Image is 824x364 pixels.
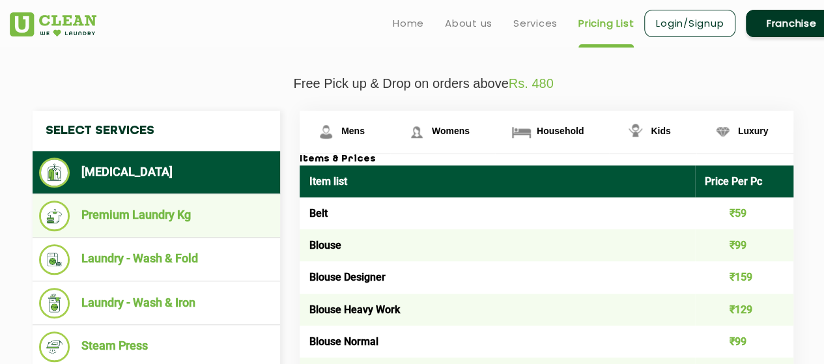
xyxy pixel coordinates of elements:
td: Blouse [300,229,695,261]
span: Household [537,126,584,136]
td: ₹59 [695,197,794,229]
img: Luxury [711,120,734,143]
a: Login/Signup [644,10,735,37]
img: Laundry - Wash & Iron [39,288,70,318]
td: ₹99 [695,229,794,261]
img: Premium Laundry Kg [39,201,70,231]
td: Blouse Normal [300,326,695,357]
td: Belt [300,197,695,229]
img: Kids [624,120,647,143]
td: ₹129 [695,294,794,326]
li: Premium Laundry Kg [39,201,274,231]
img: Steam Press [39,331,70,362]
li: Laundry - Wash & Iron [39,288,274,318]
li: Laundry - Wash & Fold [39,244,274,275]
h4: Select Services [33,111,280,151]
span: Kids [651,126,670,136]
img: Dry Cleaning [39,158,70,188]
li: Steam Press [39,331,274,362]
h3: Items & Prices [300,154,793,165]
span: Womens [432,126,470,136]
th: Price Per Pc [695,165,794,197]
th: Item list [300,165,695,197]
a: Home [393,16,424,31]
td: ₹159 [695,261,794,293]
a: Services [513,16,558,31]
img: Laundry - Wash & Fold [39,244,70,275]
td: Blouse Designer [300,261,695,293]
a: Pricing List [578,16,634,31]
td: ₹99 [695,326,794,357]
td: Blouse Heavy Work [300,294,695,326]
span: Rs. 480 [509,76,554,91]
img: UClean Laundry and Dry Cleaning [10,12,96,36]
li: [MEDICAL_DATA] [39,158,274,188]
img: Womens [405,120,428,143]
span: Luxury [738,126,769,136]
span: Mens [341,126,365,136]
img: Household [510,120,533,143]
a: About us [445,16,492,31]
img: Mens [315,120,337,143]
